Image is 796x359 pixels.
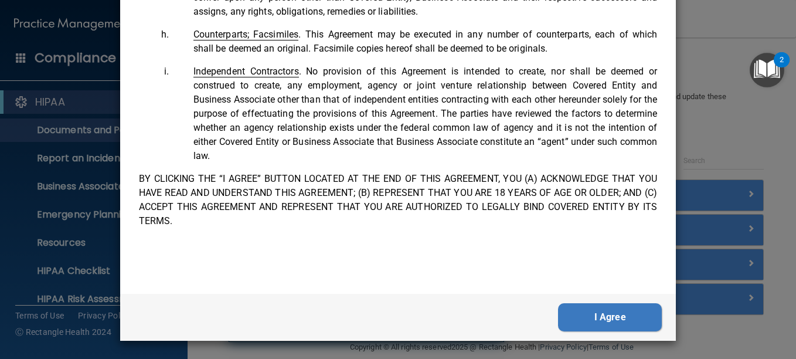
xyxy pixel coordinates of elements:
span: . [193,66,301,77]
span: Counterparts; Facsimiles [193,29,298,40]
p: BY CLICKING THE “I AGREE” BUTTON LOCATED AT THE END OF THIS AGREEMENT, YOU (A) ACKNOWLEDGE THAT Y... [139,172,658,228]
span: . [193,29,301,40]
span: Independent Contractors [193,66,299,77]
iframe: Drift Widget Chat Controller [737,278,782,323]
button: Open Resource Center, 2 new notifications [750,53,784,87]
li: No provision of this Agreement is intended to create, nor shall be deemed or construed to create,... [172,65,658,163]
li: This Agreement may be executed in any number of counterparts, each of which shall be deemed an or... [172,28,658,56]
button: I Agree [558,303,662,331]
div: 2 [780,60,784,75]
